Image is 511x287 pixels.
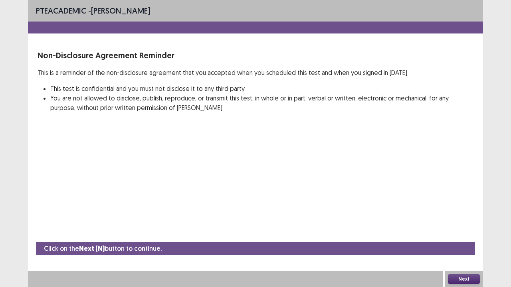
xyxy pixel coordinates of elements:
[448,274,480,284] button: Next
[50,93,473,112] li: You are not allowed to disclose, publish, reproduce, or transmit this test, in whole or in part, ...
[36,5,150,17] p: - [PERSON_NAME]
[50,84,473,93] li: This test is confidential and you must not disclose it to any third party
[36,6,86,16] span: PTE academic
[79,244,105,253] strong: Next (N)
[38,68,473,77] p: This is a reminder of the non-disclosure agreement that you accepted when you scheduled this test...
[38,49,473,61] p: Non-Disclosure Agreement Reminder
[44,244,162,254] p: Click on the button to continue.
